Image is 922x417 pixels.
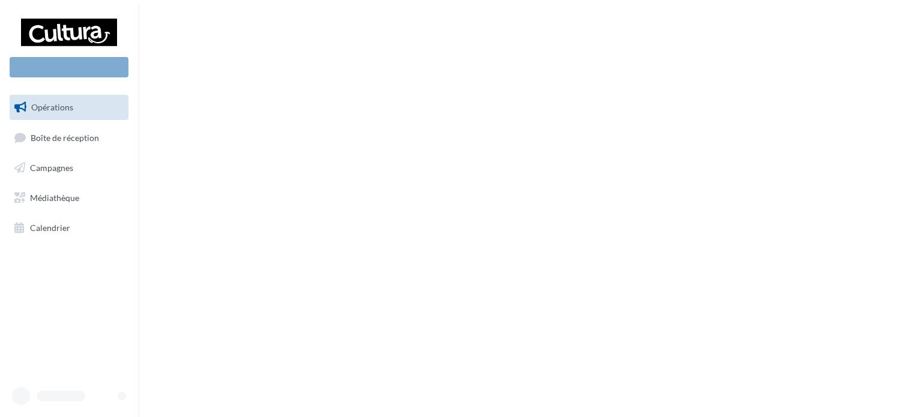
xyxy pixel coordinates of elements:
a: Calendrier [7,215,131,241]
span: Médiathèque [30,193,79,203]
div: Nouvelle campagne [10,57,128,77]
span: Boîte de réception [31,132,99,142]
a: Opérations [7,95,131,120]
a: Boîte de réception [7,125,131,151]
span: Opérations [31,102,73,112]
span: Calendrier [30,222,70,232]
span: Campagnes [30,163,73,173]
a: Campagnes [7,155,131,181]
a: Médiathèque [7,185,131,211]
